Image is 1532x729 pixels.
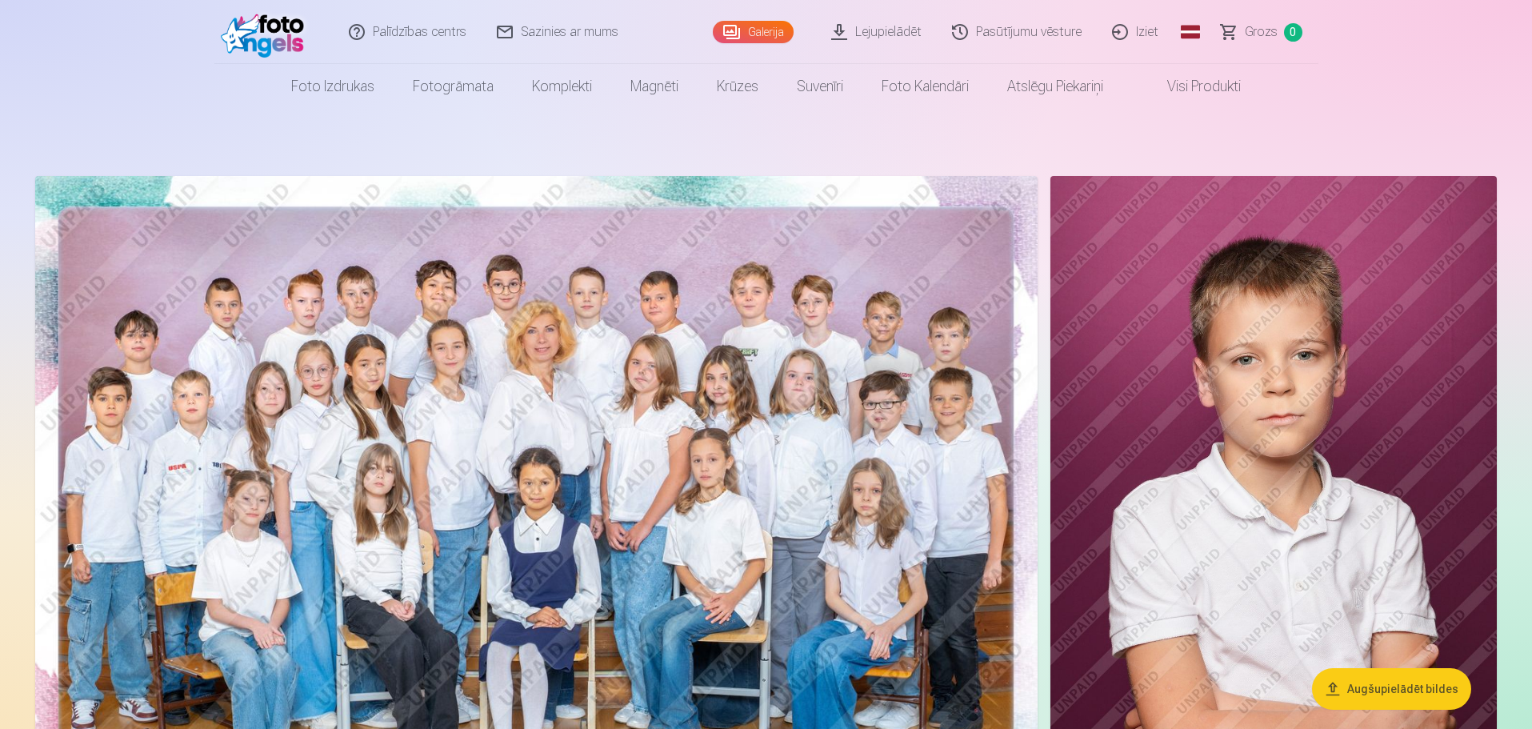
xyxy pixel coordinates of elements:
[272,64,394,109] a: Foto izdrukas
[1245,22,1278,42] span: Grozs
[221,6,313,58] img: /fa1
[394,64,513,109] a: Fotogrāmata
[778,64,862,109] a: Suvenīri
[513,64,611,109] a: Komplekti
[698,64,778,109] a: Krūzes
[988,64,1122,109] a: Atslēgu piekariņi
[611,64,698,109] a: Magnēti
[1284,23,1302,42] span: 0
[862,64,988,109] a: Foto kalendāri
[1122,64,1260,109] a: Visi produkti
[1312,668,1471,710] button: Augšupielādēt bildes
[713,21,794,43] a: Galerija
